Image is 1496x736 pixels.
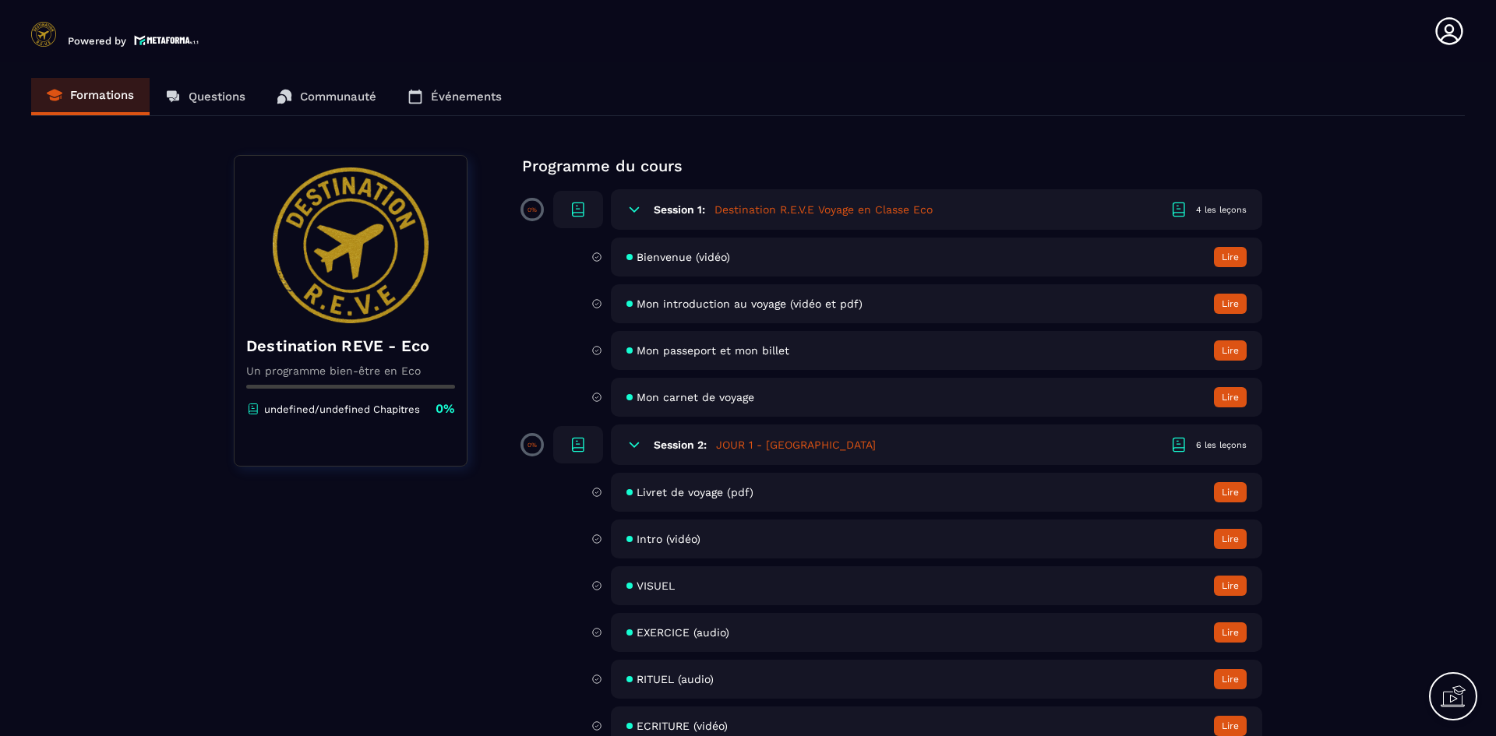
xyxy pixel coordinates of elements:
[527,206,537,213] p: 0%
[134,33,199,47] img: logo
[1214,576,1247,596] button: Lire
[68,35,126,47] p: Powered by
[637,673,714,685] span: RITUEL (audio)
[1214,340,1247,361] button: Lire
[31,22,56,47] img: logo-branding
[1214,387,1247,407] button: Lire
[637,626,729,639] span: EXERCICE (audio)
[654,203,705,216] h6: Session 1:
[637,579,675,592] span: VISUEL
[1214,482,1247,502] button: Lire
[637,298,863,310] span: Mon introduction au voyage (vidéo et pdf)
[1214,622,1247,643] button: Lire
[716,437,876,453] h5: JOUR 1 - [GEOGRAPHIC_DATA]
[246,167,455,323] img: banner
[436,400,455,417] p: 0%
[714,202,933,217] h5: Destination R.E.V.E Voyage en Classe Eco
[1214,669,1247,689] button: Lire
[264,403,420,415] p: undefined/undefined Chapitres
[522,155,1262,177] p: Programme du cours
[527,442,537,449] p: 0%
[1214,716,1247,736] button: Lire
[1214,529,1247,549] button: Lire
[637,344,789,357] span: Mon passeport et mon billet
[1196,439,1247,451] div: 6 les leçons
[1214,247,1247,267] button: Lire
[637,486,753,498] span: Livret de voyage (pdf)
[637,720,728,732] span: ECRITURE (vidéo)
[637,251,730,263] span: Bienvenue (vidéo)
[246,335,455,357] h4: Destination REVE - Eco
[637,533,700,545] span: Intro (vidéo)
[246,364,455,377] p: Un programme bien-être en Eco
[637,391,754,403] span: Mon carnet de voyage
[1214,294,1247,314] button: Lire
[1196,204,1247,216] div: 4 les leçons
[654,438,707,451] h6: Session 2:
